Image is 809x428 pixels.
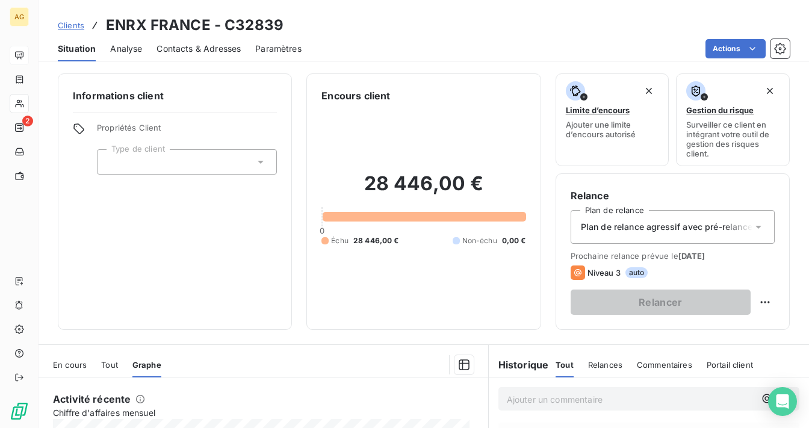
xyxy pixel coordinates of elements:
span: Graphe [132,360,161,370]
span: Non-échu [462,235,497,246]
span: En cours [53,360,87,370]
span: Relances [588,360,622,370]
span: Plan de relance agressif avec pré-relance [581,221,752,233]
span: Gestion du risque [686,105,754,115]
span: [DATE] [678,251,705,261]
span: 28 446,00 € [353,235,399,246]
span: Commentaires [637,360,692,370]
span: auto [625,267,648,278]
button: Gestion du risqueSurveiller ce client en intégrant votre outil de gestion des risques client. [676,73,790,166]
h6: Informations client [73,88,277,103]
span: Paramètres [255,43,302,55]
span: Prochaine relance prévue le [571,251,775,261]
span: Situation [58,43,96,55]
h6: Relance [571,188,775,203]
span: Contacts & Adresses [157,43,241,55]
a: 2 [10,118,28,137]
a: Clients [58,19,84,31]
span: Clients [58,20,84,30]
div: Open Intercom Messenger [768,387,797,416]
span: Chiffre d'affaires mensuel [53,406,469,419]
span: Propriétés Client [97,123,277,140]
span: Tout [101,360,118,370]
h6: Encours client [321,88,390,103]
span: 0 [320,226,324,235]
div: AG [10,7,29,26]
span: Limite d’encours [566,105,630,115]
h6: Activité récente [53,392,131,406]
h3: ENRX FRANCE - C32839 [106,14,284,36]
span: Échu [331,235,349,246]
span: Surveiller ce client en intégrant votre outil de gestion des risques client. [686,120,780,158]
span: Analyse [110,43,142,55]
span: Portail client [707,360,753,370]
input: Ajouter une valeur [107,157,117,167]
span: Niveau 3 [587,268,621,278]
h6: Historique [489,358,549,372]
span: 0,00 € [502,235,526,246]
span: Ajouter une limite d’encours autorisé [566,120,659,139]
h2: 28 446,00 € [321,172,525,208]
span: Tout [556,360,574,370]
button: Limite d’encoursAjouter une limite d’encours autorisé [556,73,669,166]
button: Relancer [571,290,751,315]
button: Actions [705,39,766,58]
span: 2 [22,116,33,126]
img: Logo LeanPay [10,402,29,421]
